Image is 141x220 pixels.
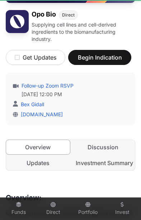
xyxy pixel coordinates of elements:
[6,10,29,33] img: Opo Bio
[71,156,135,170] a: Investment Summary
[62,12,75,18] span: Direct
[68,50,131,65] button: Begin Indication
[19,101,44,107] a: Bex Gidall
[6,140,70,155] a: Overview
[32,21,135,43] p: Supplying cell lines and cell-derived ingredients to the biomanufacturing industry.
[105,186,141,220] iframe: Chat Widget
[6,156,70,170] a: Updates
[6,140,135,170] nav: Tabs
[71,140,135,154] a: Discussion
[18,111,63,117] a: [DOMAIN_NAME]
[20,82,74,89] a: Follow-up Zoom RSVP
[4,199,33,219] a: Funds
[74,199,102,219] a: Portfolio
[6,50,65,65] button: Get Updates
[68,57,131,64] a: Begin Indication
[77,53,122,62] span: Begin Indication
[39,199,67,219] a: Direct
[6,192,135,203] h3: Overview:
[32,10,56,20] h1: Opo Bio
[22,91,74,98] span: [DATE] 12:00 PM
